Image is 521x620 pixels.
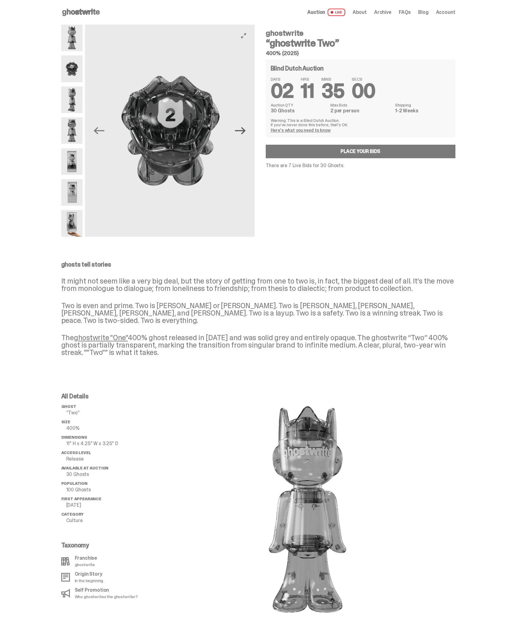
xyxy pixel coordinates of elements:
[61,25,83,51] img: ghostwrite_Two_1.png
[61,148,83,175] img: ghostwrite_Two_14.png
[321,78,344,104] span: 35
[61,481,87,486] span: Population
[75,594,138,599] p: Who ghostwrites the ghostwriter?
[66,410,160,415] p: “Two”
[271,127,331,133] a: Here's what you need to know
[61,302,455,324] p: Two is even and prime. Two is [PERSON_NAME] or [PERSON_NAME]. Two is [PERSON_NAME], [PERSON_NAME]...
[266,30,455,37] h4: ghostwrite
[75,556,97,561] p: Franchise
[352,78,375,104] span: 00
[61,435,87,440] span: Dimensions
[271,103,327,107] dt: Auction QTY
[66,426,160,431] p: 400%
[74,333,128,342] a: ghostwrite "One"
[418,10,428,15] a: Blog
[271,77,294,81] span: DAYS
[321,77,344,81] span: MINS
[266,145,455,158] a: Place your Bids
[75,578,104,583] p: In the beginning.
[66,503,160,508] p: [DATE]
[61,210,83,236] img: ghostwrite_Two_Last.png
[395,103,450,107] dt: Shipping
[234,124,247,137] button: Next
[271,78,294,104] span: 02
[436,10,455,15] a: Account
[240,32,247,39] button: View full-screen
[330,108,391,113] dd: 2 per person
[66,457,160,461] p: Release
[61,393,160,399] p: All Details
[61,87,83,113] img: ghostwrite_Two_2.png
[266,163,455,168] p: There are 7 Live Bids for 30 Ghosts.
[61,261,455,268] p: ghosts tell stories
[66,441,160,446] p: 11" H x 4.25" W x 3.25" D
[271,118,450,127] p: Warning: This is a Blind Dutch Auction. If you’ve never done this before, that’s OK.
[61,496,101,501] span: First Appearance
[75,562,97,567] p: ghostwrite
[374,10,391,15] a: Archive
[61,117,83,144] img: ghostwrite_Two_8.png
[61,334,455,356] p: The 400% ghost released in [DATE] and was solid grey and entirely opaque. The ghostwrite “Two” 40...
[61,277,455,292] p: It might not seem like a very big deal, but the story of getting from one to two is, in fact, the...
[61,419,70,425] span: Size
[266,38,455,48] h3: “ghostwrite Two”
[301,78,314,104] span: 11
[353,10,367,15] a: About
[307,10,325,15] span: Auction
[61,179,83,206] img: ghostwrite_Two_17.png
[66,487,160,492] p: 100 Ghosts
[61,542,156,548] p: Taxonomy
[75,588,138,593] p: Self Promotion
[266,50,455,56] h5: 400% (2025)
[75,572,104,577] p: Origin Story
[328,9,345,16] span: LIVE
[61,512,84,517] span: Category
[86,25,255,237] img: ghostwrite_Two_13.png
[61,450,91,455] span: Access Level
[307,9,345,16] a: Auction LIVE
[66,472,160,477] p: 30 Ghosts
[301,77,314,81] span: HRS
[61,55,83,82] img: ghostwrite_Two_13.png
[330,103,391,107] dt: Max Bids
[352,77,375,81] span: SECS
[399,10,411,15] a: FAQs
[395,108,450,113] dd: 1-2 Weeks
[271,108,327,113] dd: 30 Ghosts
[92,124,106,137] button: Previous
[61,465,109,471] span: Available at Auction
[66,518,160,523] p: Culture
[61,404,76,409] span: ghost
[271,65,324,71] h4: Blind Dutch Auction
